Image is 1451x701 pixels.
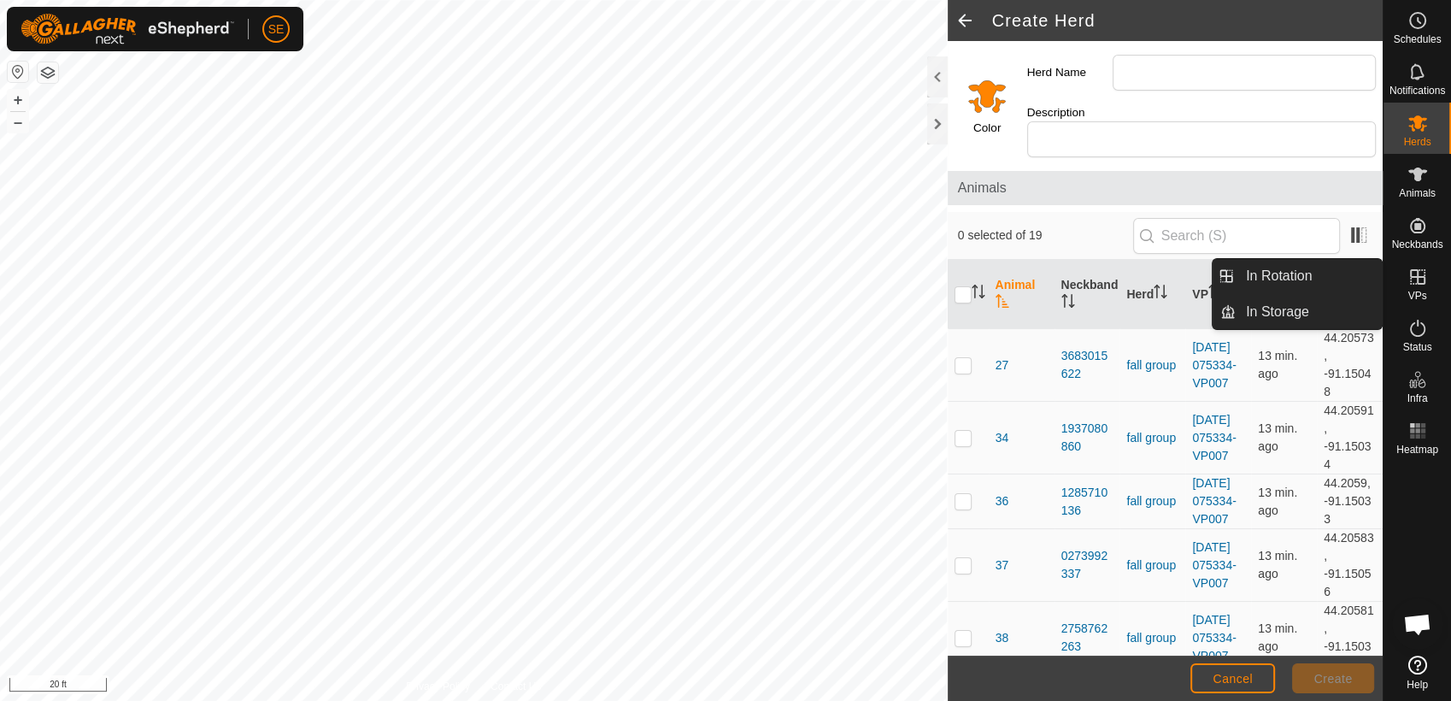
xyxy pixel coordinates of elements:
td: 44.20581, -91.15034 [1317,602,1383,674]
a: In Storage [1236,295,1382,329]
span: Cancel [1213,672,1253,686]
a: Privacy Policy [406,679,470,694]
a: Contact Us [491,679,541,694]
span: VPs [1407,291,1426,301]
span: Oct 14, 2025, 7:36 AM [1258,486,1297,517]
span: Oct 14, 2025, 7:36 AM [1258,421,1297,453]
p-sorticon: Activate to sort [972,287,985,301]
th: Herd [1119,260,1185,329]
span: Animals [958,178,1372,198]
div: fall group [1126,429,1178,447]
th: Neckband [1054,260,1120,329]
span: Oct 14, 2025, 7:36 AM [1258,621,1297,653]
span: Notifications [1389,85,1445,96]
span: Oct 14, 2025, 7:36 AM [1258,349,1297,380]
a: Help [1383,649,1451,697]
p-sorticon: Activate to sort [996,297,1009,310]
a: [DATE] 075334-VP007 [1192,413,1236,462]
button: – [8,112,28,133]
a: [DATE] 075334-VP007 [1192,540,1236,590]
td: 44.20591, -91.15034 [1317,402,1383,474]
div: 3683015622 [1061,347,1113,383]
td: 44.20573, -91.15048 [1317,329,1383,402]
span: 37 [996,557,1009,574]
button: + [8,90,28,110]
div: Open chat [1392,598,1443,650]
h2: Create Herd [992,10,1383,31]
div: fall group [1126,557,1178,574]
p-sorticon: Activate to sort [1061,297,1075,310]
span: Neckbands [1391,239,1442,250]
label: Description [1027,104,1113,121]
span: Schedules [1393,34,1441,44]
div: fall group [1126,356,1178,374]
li: In Rotation [1213,259,1382,293]
div: 1937080860 [1061,420,1113,456]
div: fall group [1126,629,1178,647]
span: Heatmap [1396,445,1438,455]
th: Animal [989,260,1054,329]
li: In Storage [1213,295,1382,329]
td: 44.2059, -91.15033 [1317,474,1383,529]
td: 44.20583, -91.15056 [1317,529,1383,602]
span: In Rotation [1246,266,1312,286]
button: Cancel [1190,663,1275,693]
a: In Rotation [1236,259,1382,293]
label: Herd Name [1027,55,1113,91]
span: SE [268,21,285,38]
span: Herds [1403,137,1430,147]
span: Help [1407,680,1428,690]
img: Gallagher Logo [21,14,234,44]
div: 2758762263 [1061,620,1113,656]
p-sorticon: Activate to sort [1208,287,1222,301]
a: [DATE] 075334-VP007 [1192,476,1236,526]
div: 1285710136 [1061,484,1113,520]
div: 0273992337 [1061,547,1113,583]
span: 34 [996,429,1009,447]
span: 36 [996,492,1009,510]
span: 0 selected of 19 [958,227,1133,244]
a: [DATE] 075334-VP007 [1192,613,1236,663]
span: Animals [1399,188,1436,198]
button: Reset Map [8,62,28,82]
span: 38 [996,629,1009,647]
button: Create [1292,663,1374,693]
button: Map Layers [38,62,58,83]
div: fall group [1126,492,1178,510]
span: Oct 14, 2025, 7:36 AM [1258,549,1297,580]
span: 27 [996,356,1009,374]
th: VP [1185,260,1251,329]
input: Search (S) [1133,218,1340,254]
span: Status [1402,342,1431,352]
a: [DATE] 075334-VP007 [1192,340,1236,390]
span: Infra [1407,393,1427,404]
label: Color [973,120,1001,137]
span: In Storage [1246,302,1309,322]
span: Create [1314,672,1353,686]
p-sorticon: Activate to sort [1154,287,1167,301]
